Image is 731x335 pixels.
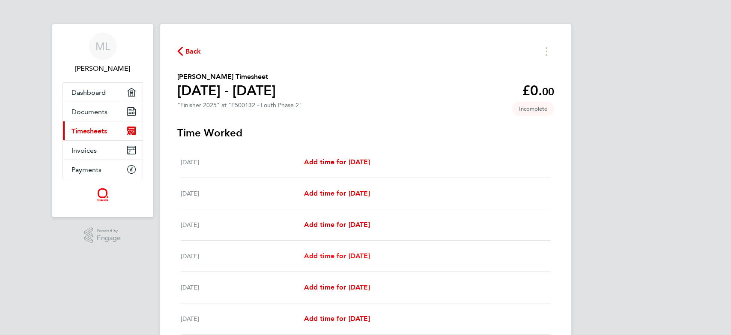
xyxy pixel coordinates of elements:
div: [DATE] [181,157,304,167]
span: Documents [72,108,107,116]
a: Dashboard [63,83,143,102]
a: Timesheets [63,121,143,140]
span: Back [185,46,201,57]
h1: [DATE] - [DATE] [177,82,276,99]
span: Invoices [72,146,97,154]
span: Add time for [DATE] [304,283,370,291]
span: Add time for [DATE] [304,158,370,166]
span: Engage [97,235,121,242]
a: ML[PERSON_NAME] [63,33,143,74]
h3: Time Worked [177,126,554,140]
div: [DATE] [181,220,304,230]
a: Payments [63,160,143,179]
div: [DATE] [181,282,304,293]
a: Add time for [DATE] [304,220,370,230]
a: Documents [63,102,143,121]
a: Add time for [DATE] [304,251,370,261]
a: Add time for [DATE] [304,157,370,167]
a: Powered byEngage [84,227,121,244]
div: "Finisher 2025" at "E500132 - Louth Phase 2" [177,102,302,109]
nav: Main navigation [52,24,153,217]
span: This timesheet is Incomplete. [512,102,554,116]
a: Add time for [DATE] [304,282,370,293]
span: 00 [542,85,554,98]
app-decimal: £0. [522,82,554,99]
button: Timesheets Menu [539,45,554,58]
span: Mark Littlewood [63,63,143,74]
a: Invoices [63,141,143,160]
h2: [PERSON_NAME] Timesheet [177,72,276,82]
span: Add time for [DATE] [304,314,370,323]
span: Add time for [DATE] [304,252,370,260]
span: ML [95,41,110,52]
img: quantacontracts-logo-retina.png [96,188,109,202]
span: Add time for [DATE] [304,220,370,229]
span: Dashboard [72,88,106,97]
div: [DATE] [181,314,304,324]
div: [DATE] [181,188,304,199]
div: [DATE] [181,251,304,261]
a: Add time for [DATE] [304,314,370,324]
span: Payments [72,166,101,174]
a: Go to home page [63,188,143,202]
span: Powered by [97,227,121,235]
a: Add time for [DATE] [304,188,370,199]
button: Back [177,46,201,57]
span: Timesheets [72,127,107,135]
span: Add time for [DATE] [304,189,370,197]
